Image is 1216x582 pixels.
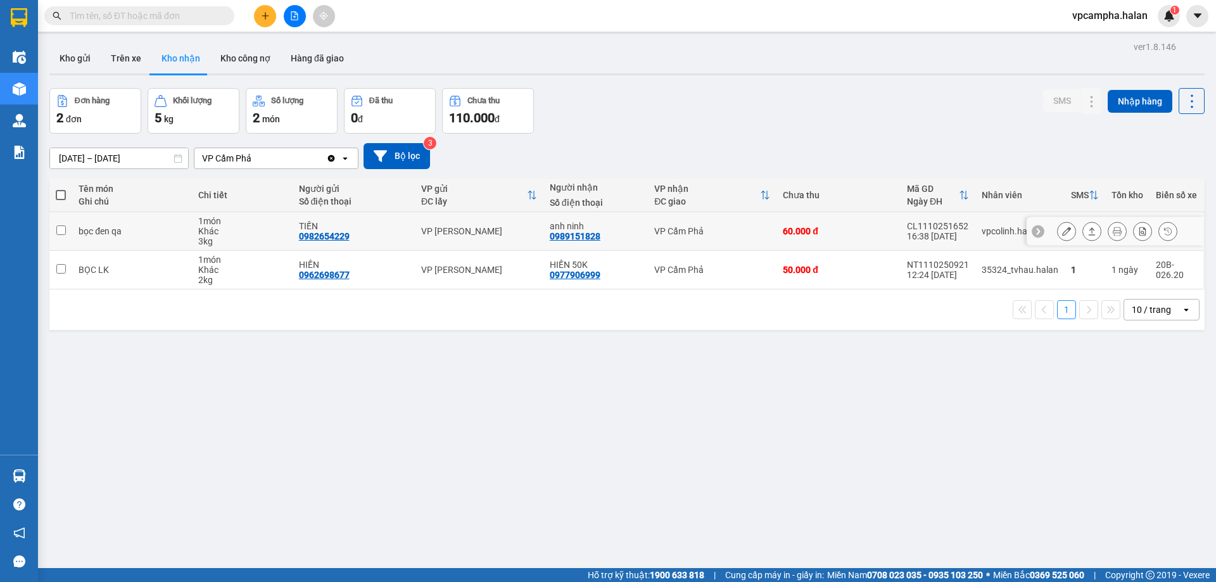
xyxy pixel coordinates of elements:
div: ver 1.8.146 [1134,40,1176,54]
img: solution-icon [13,146,26,159]
div: TIẾN [299,221,408,231]
div: vpcolinh.halan [982,226,1058,236]
div: Số điện thoại [299,196,408,206]
span: 2 [56,110,63,125]
div: 20B-026.20 [1156,260,1197,280]
div: 2 kg [198,275,286,285]
div: VP [PERSON_NAME] [421,226,537,236]
span: vpcampha.halan [1062,8,1158,23]
span: ngày [1118,265,1138,275]
div: Người gửi [299,184,408,194]
div: 0962698677 [299,270,350,280]
img: warehouse-icon [13,51,26,64]
button: SMS [1043,89,1081,112]
div: Người nhận [550,182,642,193]
span: | [714,568,716,582]
div: Chưa thu [467,96,500,105]
div: 10 / trang [1132,303,1171,316]
div: Đã thu [369,96,393,105]
div: Mã GD [907,184,959,194]
button: plus [254,5,276,27]
div: 60.000 đ [783,226,894,236]
div: 0977906999 [550,270,600,280]
svg: open [340,153,350,163]
div: CL1110251652 [907,221,969,231]
button: caret-down [1186,5,1208,27]
span: ⚪️ [986,573,990,578]
img: warehouse-icon [13,114,26,127]
button: Khối lượng5kg [148,88,239,134]
button: Nhập hàng [1108,90,1172,113]
span: 5 [155,110,161,125]
div: Biển số xe [1156,190,1197,200]
span: 2 [253,110,260,125]
div: 1 [1111,265,1143,275]
div: 1 món [198,255,286,265]
div: Khác [198,226,286,236]
div: Khối lượng [173,96,212,105]
div: VP Cẩm Phả [202,152,251,165]
div: Giao hàng [1082,222,1101,241]
sup: 1 [1170,6,1179,15]
div: anh ninh [550,221,642,231]
strong: 0708 023 035 - 0935 103 250 [867,570,983,580]
input: Selected VP Cẩm Phả. [253,152,254,165]
sup: 3 [424,137,436,149]
div: VP Cẩm Phả [654,265,770,275]
button: aim [313,5,335,27]
img: warehouse-icon [13,82,26,96]
button: Chưa thu110.000đ [442,88,534,134]
img: warehouse-icon [13,469,26,483]
button: Kho gửi [49,43,101,73]
div: VP nhận [654,184,760,194]
div: Tên món [79,184,186,194]
button: Kho công nợ [210,43,281,73]
span: | [1094,568,1096,582]
span: 1 [1172,6,1177,15]
span: plus [261,11,270,20]
div: ĐC lấy [421,196,527,206]
th: Toggle SortBy [901,179,975,212]
span: Miền Bắc [993,568,1084,582]
div: Nhân viên [982,190,1058,200]
span: đ [358,114,363,124]
span: file-add [290,11,299,20]
span: Hỗ trợ kỹ thuật: [588,568,704,582]
span: Cung cấp máy in - giấy in: [725,568,824,582]
div: Ngày ĐH [907,196,959,206]
span: 110.000 [449,110,495,125]
div: Đơn hàng [75,96,110,105]
span: copyright [1146,571,1155,579]
div: VP Cẩm Phả [654,226,770,236]
div: SMS [1071,190,1089,200]
div: 12:24 [DATE] [907,270,969,280]
span: 0 [351,110,358,125]
span: caret-down [1192,10,1203,22]
span: Miền Nam [827,568,983,582]
span: notification [13,527,25,539]
div: HIỀN [299,260,408,270]
div: Tồn kho [1111,190,1143,200]
span: đơn [66,114,82,124]
span: món [262,114,280,124]
span: question-circle [13,498,25,510]
div: NT1110250921 [907,260,969,270]
div: bọc đen qa [79,226,186,236]
div: 3 kg [198,236,286,246]
span: search [53,11,61,20]
input: Tìm tên, số ĐT hoặc mã đơn [70,9,219,23]
div: Số lượng [271,96,303,105]
span: message [13,555,25,567]
button: Số lượng2món [246,88,338,134]
div: Chưa thu [783,190,894,200]
button: file-add [284,5,306,27]
div: Sửa đơn hàng [1057,222,1076,241]
button: Trên xe [101,43,151,73]
div: 35324_tvhau.halan [982,265,1058,275]
div: Chi tiết [198,190,286,200]
div: 50.000 đ [783,265,894,275]
button: Bộ lọc [364,143,430,169]
strong: 0369 525 060 [1030,570,1084,580]
span: đ [495,114,500,124]
span: kg [164,114,174,124]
